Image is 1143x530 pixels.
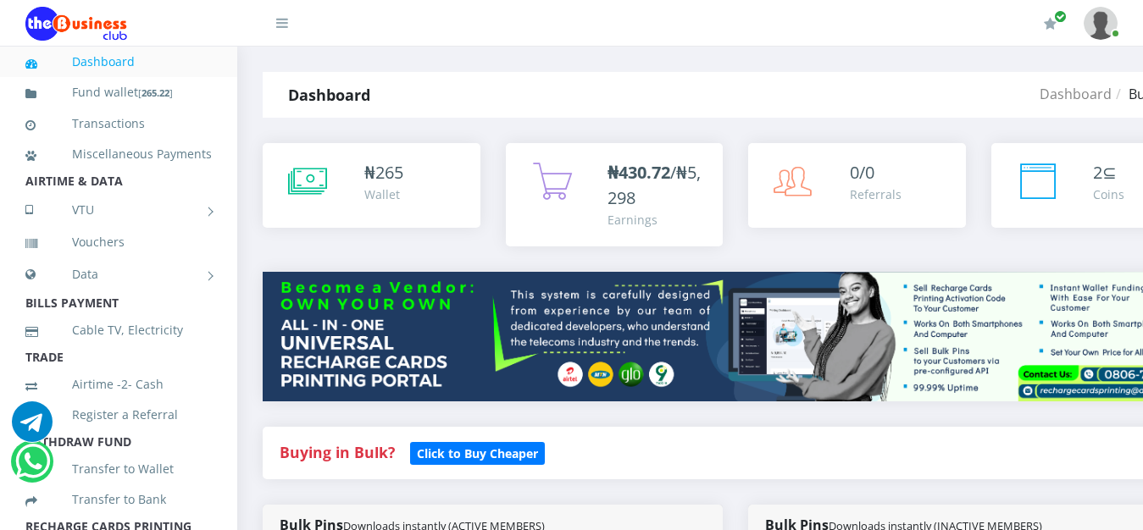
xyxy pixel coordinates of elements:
[748,143,966,228] a: 0/0 Referrals
[410,442,545,462] a: Click to Buy Cheaper
[375,161,403,184] span: 265
[417,445,538,461] b: Click to Buy Cheaper
[850,161,874,184] span: 0/0
[608,211,707,229] div: Earnings
[1093,185,1124,203] div: Coins
[280,442,395,462] strong: Buying in Bulk?
[1044,17,1057,30] i: Renew/Upgrade Subscription
[25,253,212,295] a: Data
[25,480,212,519] a: Transfer to Bank
[25,365,212,404] a: Airtime -2- Cash
[25,450,212,489] a: Transfer to Wallet
[25,223,212,262] a: Vouchers
[25,395,212,434] a: Register a Referral
[506,143,724,246] a: ₦430.72/₦5,298 Earnings
[1093,160,1124,185] div: ⊆
[25,189,212,231] a: VTU
[1054,10,1067,23] span: Renew/Upgrade Subscription
[25,311,212,350] a: Cable TV, Electricity
[25,135,212,174] a: Miscellaneous Payments
[141,86,169,99] b: 265.22
[25,7,127,41] img: Logo
[15,454,50,482] a: Chat for support
[608,161,701,209] span: /₦5,298
[608,161,670,184] b: ₦430.72
[288,85,370,105] strong: Dashboard
[850,185,902,203] div: Referrals
[263,143,480,228] a: ₦265 Wallet
[1093,161,1102,184] span: 2
[1040,85,1112,103] a: Dashboard
[364,160,403,185] div: ₦
[138,86,173,99] small: [ ]
[25,104,212,143] a: Transactions
[364,185,403,203] div: Wallet
[25,73,212,113] a: Fund wallet[265.22]
[12,414,53,442] a: Chat for support
[25,42,212,81] a: Dashboard
[1084,7,1118,40] img: User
